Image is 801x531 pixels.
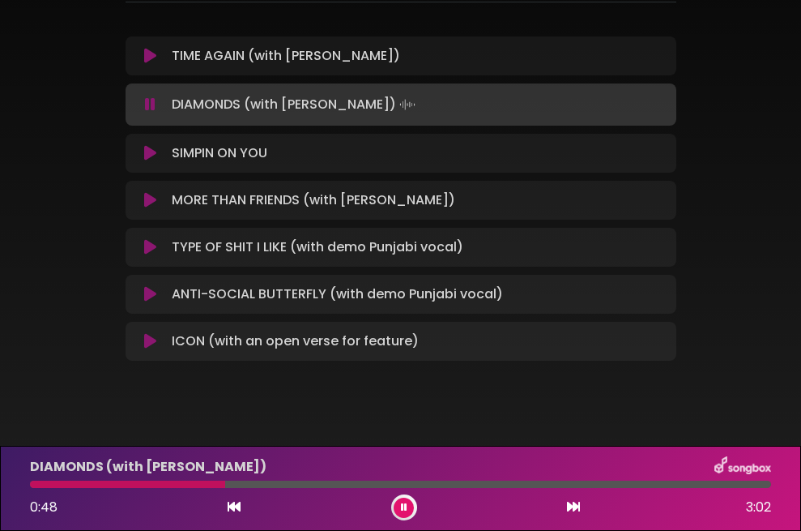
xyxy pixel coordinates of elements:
[172,332,419,351] p: ICON (with an open verse for feature)
[172,191,455,210] p: MORE THAN FRIENDS (with [PERSON_NAME])
[172,285,503,304] p: ANTI-SOCIAL BUTTERFLY (with demo Punjabi vocal)
[172,93,419,116] p: DIAMONDS (with [PERSON_NAME])
[172,143,267,163] p: SIMPIN ON YOU
[172,238,463,257] p: TYPE OF SHIT I LIKE (with demo Punjabi vocal)
[396,93,419,116] img: waveform4.gif
[172,46,400,66] p: TIME AGAIN (with [PERSON_NAME])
